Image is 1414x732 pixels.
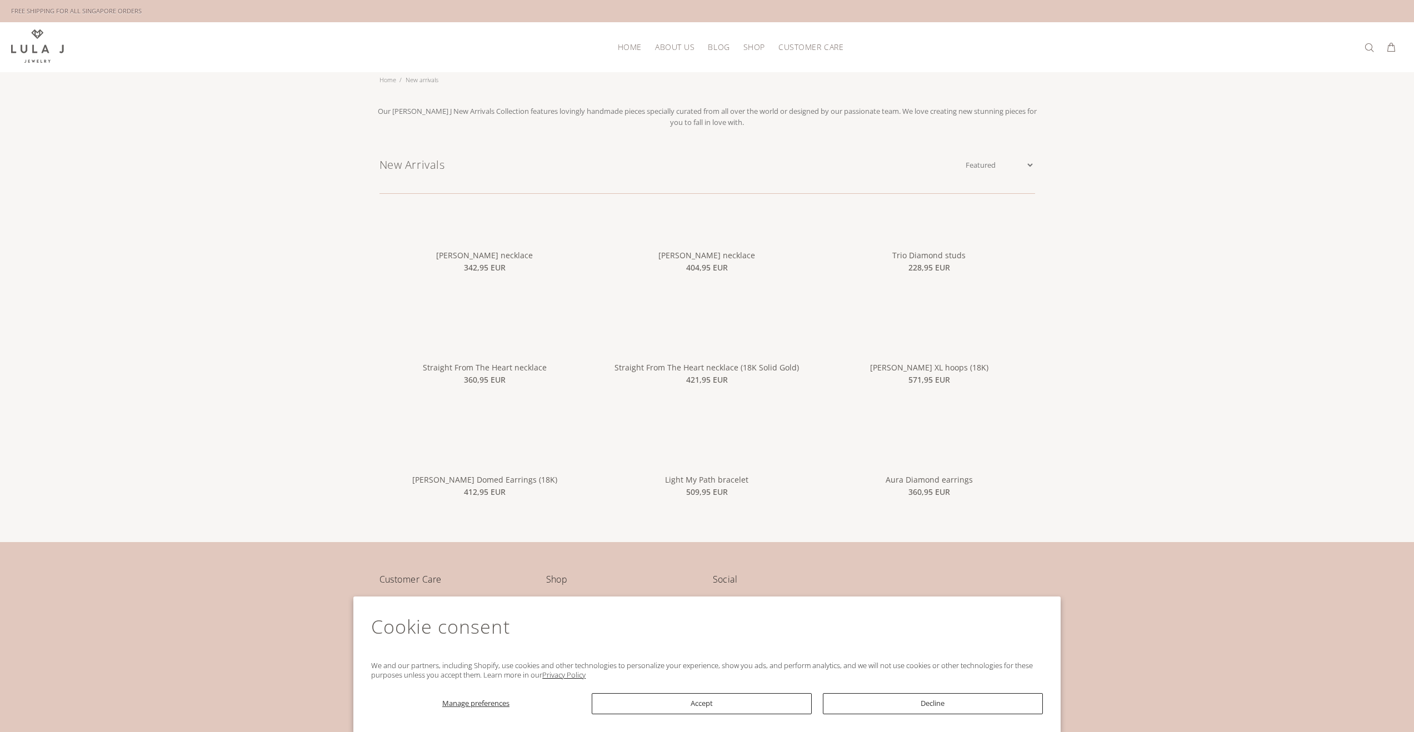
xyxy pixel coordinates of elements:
a: [PERSON_NAME] Domed Earrings (18K) [412,474,557,485]
a: linear-gradient(135deg,rgba(255, 238, 179, 1) 0%, rgba(212, 175, 55, 1) 100%) [379,230,591,240]
a: Home [379,76,396,84]
span: 571,95 EUR [908,374,950,386]
a: Light My Path bracelet [665,474,748,485]
a: HOME [611,38,648,56]
span: 509,95 EUR [686,486,728,498]
a: linear-gradient(135deg,rgba(255, 238, 179, 1) 0%, rgba(212, 175, 55, 1) 100%) [379,342,591,352]
div: FREE SHIPPING FOR ALL SINGAPORE ORDERS [11,5,142,17]
a: Straight From The Heart necklace [423,362,547,373]
button: Manage preferences [371,693,580,714]
span: HOME [618,43,642,51]
a: SHOP [737,38,772,56]
span: Manage preferences [442,698,509,708]
span: SHOP [743,43,765,51]
span: ABOUT US [655,43,694,51]
a: Trio Diamond studs [892,250,966,260]
span: 360,95 EUR [908,486,950,498]
span: CUSTOMER CARE [778,43,843,51]
a: [PERSON_NAME] XL hoops (18K) [870,362,988,373]
h4: Customer Care [379,572,535,595]
a: linear-gradient(135deg,rgba(255, 238, 179, 1) 0%, rgba(212, 175, 55, 1) 100%) [823,454,1035,464]
p: We and our partners, including Shopify, use cookies and other technologies to personalize your ex... [371,661,1043,680]
a: ABOUT US [648,38,701,56]
a: linear-gradient(135deg,rgba(255, 238, 179, 1) 0%, rgba(212, 175, 55, 1) 100%) [601,230,812,240]
h4: Social [713,572,1035,595]
h4: Shop [546,572,702,595]
a: Aura Diamond earrings [886,474,973,485]
span: 228,95 EUR [908,262,950,274]
a: BLOG [701,38,736,56]
li: New arrivals [399,72,442,88]
a: Straight From The Heart necklace (18K Solid Gold) [614,362,799,373]
span: 412,95 EUR [464,486,506,498]
a: Privacy Policy [542,670,586,680]
a: [PERSON_NAME] necklace [436,250,533,260]
span: BLOG [708,43,730,51]
button: Decline [823,693,1043,714]
span: 421,95 EUR [686,374,728,386]
a: linear-gradient(135deg,rgba(255, 238, 179, 1) 0%, rgba(212, 175, 55, 1) 100%) [379,454,591,464]
a: linear-gradient(135deg,rgba(247, 224, 210, 1) 43%, rgba(212, 175, 55, 1) 100%) [601,342,812,352]
a: linear-gradient(135deg,rgba(255, 238, 179, 1) 0%, rgba(212, 175, 55, 1) 100%) [823,230,1035,240]
h2: Cookie consent [371,614,1043,651]
span: 342,95 EUR [464,262,506,274]
a: linear-gradient(135deg,rgba(255, 238, 179, 1) 0%, rgba(212, 175, 55, 1) 100%) [601,454,812,464]
h1: New Arrivals [379,157,963,173]
span: Our [PERSON_NAME] J New Arrivals Collection features lovingly handmade pieces specially curated f... [378,106,1037,127]
span: 360,95 EUR [464,374,506,386]
button: Accept [592,693,812,714]
a: [PERSON_NAME] necklace [658,250,755,260]
span: 404,95 EUR [686,262,728,274]
a: linear-gradient(135deg,rgba(255, 238, 179, 1) 0%, rgba(212, 175, 55, 1) 100%) [823,342,1035,352]
a: CUSTOMER CARE [772,38,843,56]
